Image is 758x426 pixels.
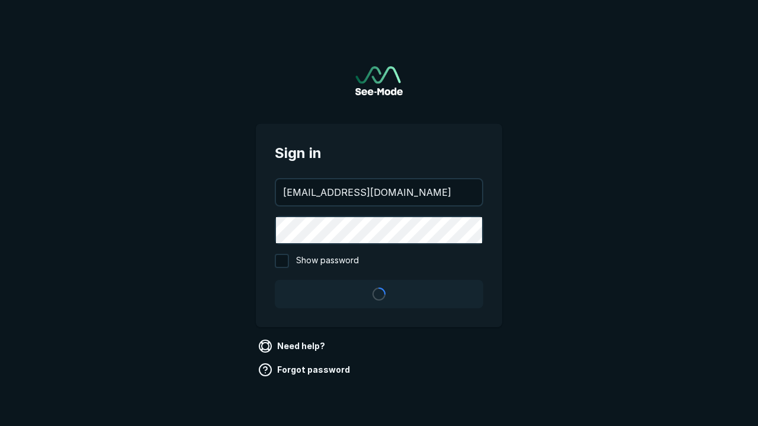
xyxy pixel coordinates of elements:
a: Need help? [256,337,330,356]
input: your@email.com [276,179,482,205]
span: Show password [296,254,359,268]
a: Forgot password [256,360,355,379]
a: Go to sign in [355,66,403,95]
img: See-Mode Logo [355,66,403,95]
span: Sign in [275,143,483,164]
